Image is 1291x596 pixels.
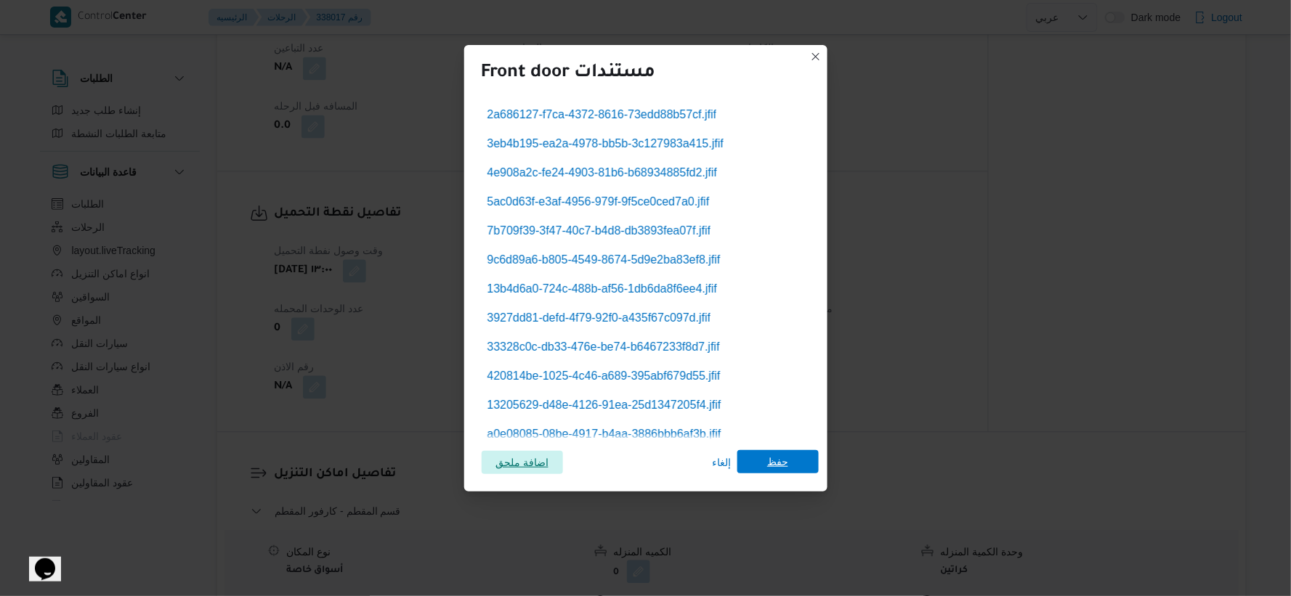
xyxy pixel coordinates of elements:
[482,190,787,213] button: 5ac0d63f-e3af-4956-979f-9f5ce0ced7a0.jfif
[482,103,787,126] button: 2a686127-f7ca-4372-8616-73edd88b57cf.jfif
[15,538,61,581] iframe: chat widget
[487,164,718,181] span: 4e908a2c-fe24-4903-81b6-b68934885fd2.jfif
[482,277,787,301] button: 13b4d6a0-724c-488b-af56-1db6da8f6ee4.jfif
[495,451,549,474] span: اضافة ملحق
[487,222,711,240] span: 7b709f39-3f47-40c7-b4d8-db3893fea07f.jfif
[482,422,787,446] button: a0e08085-08be-4917-b4aa-3886bbb6af3b.jfif
[487,135,724,152] span: 3eb4b195-ea2a-4978-bb5b-3c127983a415.jfif
[482,451,563,474] button: اضافة ملحق
[487,396,721,414] span: 13205629-d48e-4126-91ea-25d1347205f4.jfif
[767,450,788,473] span: حفظ
[487,251,721,269] span: 9c6d89a6-b805-4549-8674-5d9e2ba83ef8.jfif
[487,367,721,385] span: 420814be-1025-4c46-a689-395abf679d55.jfif
[482,306,787,330] button: 3927dd81-defd-4f79-92f0-a435f67c097d.jfif
[482,161,787,184] button: 4e908a2c-fe24-4903-81b6-b68934885fd2.jfif
[482,248,787,272] button: 9c6d89a6-b805-4549-8674-5d9e2ba83ef8.jfif
[487,309,711,327] span: 3927dd81-defd-4f79-92f0-a435f67c097d.jfif
[487,280,718,298] span: 13b4d6a0-724c-488b-af56-1db6da8f6ee4.jfif
[707,451,737,474] button: إلغاء
[487,338,720,356] span: 33328c0c-db33-476e-be74-b6467233f8d7.jfif
[482,335,787,359] button: 33328c0c-db33-476e-be74-b6467233f8d7.jfif
[487,106,717,123] span: 2a686127-f7ca-4372-8616-73edd88b57cf.jfif
[482,364,787,388] button: 420814be-1025-4c46-a689-395abf679d55.jfif
[487,425,721,443] span: a0e08085-08be-4917-b4aa-3886bbb6af3b.jfif
[737,450,819,473] button: حفظ
[482,62,656,86] div: Front door مستندات
[482,132,787,155] button: 3eb4b195-ea2a-4978-bb5b-3c127983a415.jfif
[713,454,732,471] span: إلغاء
[487,193,710,211] span: 5ac0d63f-e3af-4956-979f-9f5ce0ced7a0.jfif
[482,219,787,242] button: 7b709f39-3f47-40c7-b4d8-db3893fea07f.jfif
[807,48,825,65] button: Closes this modal window
[482,393,787,417] button: 13205629-d48e-4126-91ea-25d1347205f4.jfif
